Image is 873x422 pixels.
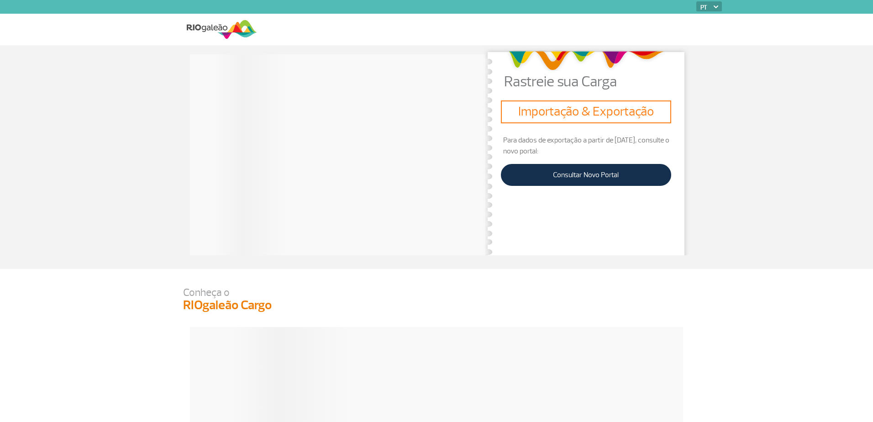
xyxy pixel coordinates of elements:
[504,74,690,89] p: Rastreie sua Carga
[183,287,690,298] p: Conheça o
[501,164,671,186] a: Consultar Novo Portal
[505,47,667,74] img: grafismo
[183,298,690,313] h3: RIOgaleão Cargo
[505,104,668,120] h3: Importação & Exportação
[501,135,671,157] p: Para dados de exportação a partir de [DATE], consulte o novo portal:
